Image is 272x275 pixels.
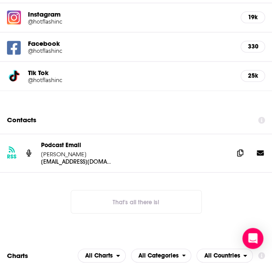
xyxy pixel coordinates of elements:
[71,190,202,213] button: Nothing here.
[78,248,126,262] button: open menu
[78,248,126,262] h2: Platforms
[28,10,234,18] h5: Instagram
[7,251,28,259] h2: Charts
[28,69,234,77] h5: Tik Tok
[204,252,240,258] span: All Countries
[41,158,111,165] p: [EMAIL_ADDRESS][DOMAIN_NAME]
[7,10,21,24] img: iconImage
[28,48,112,54] h5: @hotflashinc
[131,248,192,262] h2: Categories
[196,248,253,262] button: open menu
[28,39,234,48] h5: Facebook
[28,18,234,25] a: @hotflashinc
[28,77,234,83] a: @hotflashinc
[7,112,36,128] h2: Contacts
[85,252,113,258] span: All Charts
[41,141,227,148] p: Podcast Email
[248,72,258,79] h5: 25k
[7,153,17,160] h3: RSS
[41,150,111,158] p: [PERSON_NAME]
[242,228,263,249] div: Open Intercom Messenger
[248,43,258,50] h5: 330
[28,48,234,54] a: @hotflashinc
[28,18,112,25] h5: @hotflashinc
[28,77,112,83] h5: @hotflashinc
[131,248,192,262] button: open menu
[138,252,179,258] span: All Categories
[248,14,258,21] h5: 19k
[196,248,253,262] h2: Countries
